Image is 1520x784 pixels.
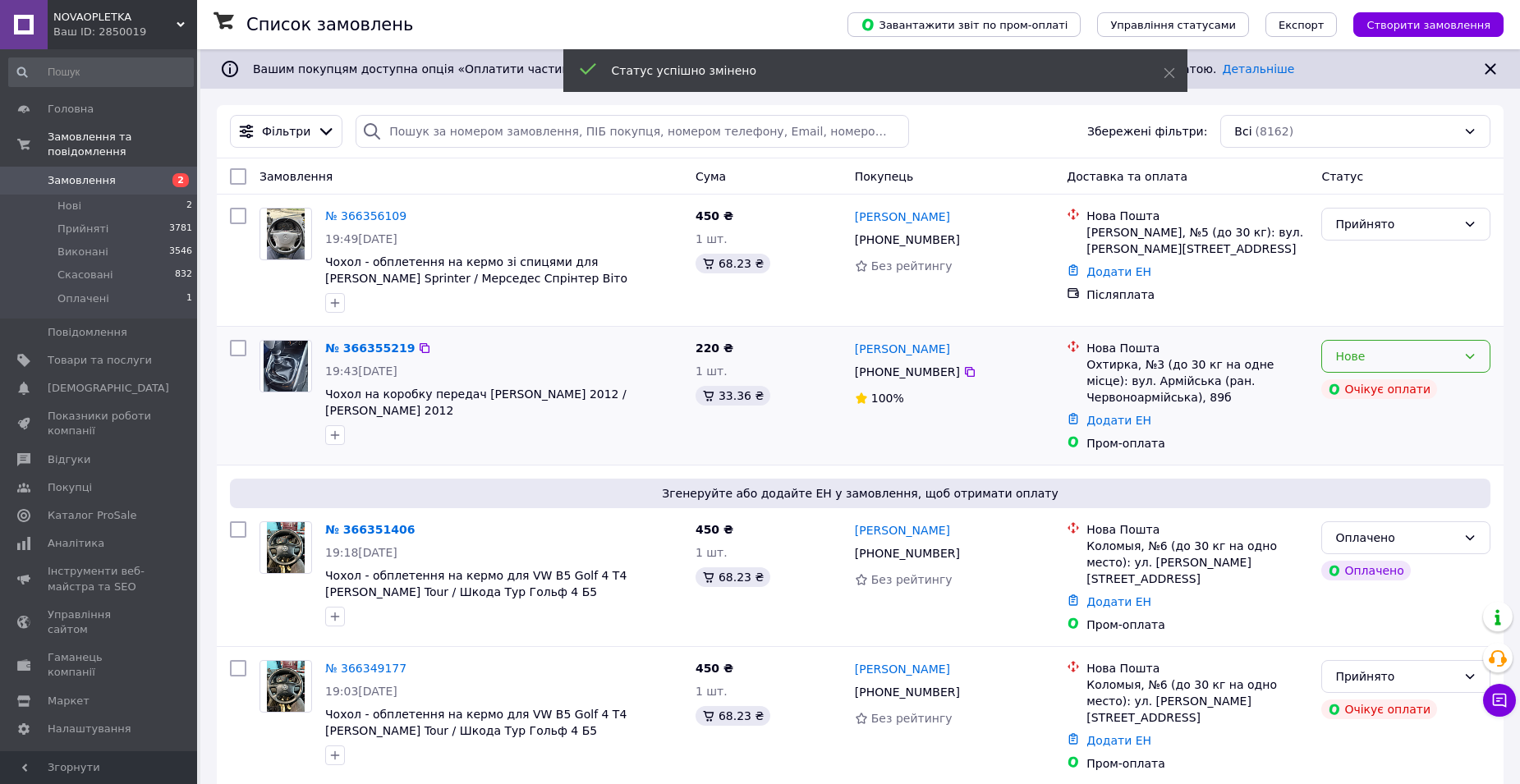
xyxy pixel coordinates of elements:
a: Фото товару [259,340,312,392]
button: Чат з покупцем [1483,684,1516,717]
div: Оплачено [1321,561,1410,580]
span: Виконані [57,245,108,259]
span: Інструменти веб-майстра та SEO [48,564,152,594]
span: Без рейтингу [871,573,953,586]
span: Маркет [48,694,90,708]
span: 1 шт. [696,685,728,698]
span: Покупці [48,480,92,495]
a: [PERSON_NAME] [855,661,950,677]
span: 450 ₴ [696,523,733,536]
a: № 366355219 [325,342,415,355]
div: Нова Пошта [1086,340,1308,356]
a: Фото товару [259,660,312,713]
span: Управління статусами [1110,19,1236,31]
div: Коломыя, №6 (до 30 кг на одно место): ул. [PERSON_NAME][STREET_ADDRESS] [1086,676,1308,726]
span: Згенеруйте або додайте ЕН у замовлення, щоб отримати оплату [236,485,1484,502]
a: Додати ЕН [1086,414,1151,427]
a: № 366356109 [325,209,406,222]
a: Додати ЕН [1086,595,1151,608]
div: Оплачено [1335,529,1457,547]
span: Аналітика [48,536,104,551]
div: Нова Пошта [1086,208,1308,224]
span: 3546 [169,245,192,259]
input: Пошук за номером замовлення, ПІБ покупця, номером телефону, Email, номером накладної [356,115,908,148]
div: 68.23 ₴ [696,706,770,726]
span: Чохол - обплетення на кермо для VW B5 Golf 4 T4 [PERSON_NAME] Tour / Шкода Тур Гольф 4 Б5 [325,569,627,598]
div: Прийнято [1335,667,1457,685]
button: Управління статусами [1097,12,1249,37]
div: 68.23 ₴ [696,254,770,273]
span: Експорт [1279,19,1325,31]
span: Нові [57,199,81,213]
a: [PERSON_NAME] [855,209,950,225]
a: Чохол на коробку передач [PERSON_NAME] 2012 / [PERSON_NAME] 2012 [325,387,627,417]
span: Управління сайтом [48,607,152,637]
span: Завантажити звіт по пром-оплаті [861,17,1068,32]
span: 100% [871,392,904,405]
span: Створити замовлення [1366,19,1490,31]
img: Фото товару [267,661,305,712]
span: Доставка та оплата [1067,170,1187,183]
div: Нове [1335,347,1457,365]
span: 1 шт. [696,546,728,559]
span: Товари та послуги [48,353,152,368]
span: Прийняті [57,222,108,236]
span: Відгуки [48,452,90,467]
span: 832 [175,268,192,282]
span: Замовлення [48,173,116,188]
a: Чохол - обплетення на кермо зі спицями для [PERSON_NAME] Sprinter / Мерседес Спрінтер Віто [325,255,627,285]
img: Фото товару [267,522,305,573]
span: 2 [186,199,192,213]
div: Пром-оплата [1086,755,1308,772]
span: Cума [696,170,726,183]
span: 450 ₴ [696,662,733,675]
div: Ваш ID: 2850019 [53,25,197,39]
span: 19:03[DATE] [325,685,397,698]
span: 1 шт. [696,232,728,245]
div: 68.23 ₴ [696,567,770,587]
span: Головна [48,102,94,117]
div: Коломыя, №6 (до 30 кг на одно место): ул. [PERSON_NAME][STREET_ADDRESS] [1086,538,1308,587]
h1: Список замовлень [246,15,413,34]
img: Фото товару [267,209,305,259]
span: Покупець [855,170,913,183]
span: 1 шт. [696,364,728,378]
div: Очікує оплати [1321,699,1437,719]
span: Показники роботи компанії [48,409,152,438]
span: Повідомлення [48,325,127,340]
a: № 366349177 [325,662,406,675]
span: Гаманець компанії [48,650,152,680]
div: Нова Пошта [1086,521,1308,538]
span: Збережені фільтри: [1087,123,1207,140]
a: Чохол - обплетення на кермо для VW B5 Golf 4 T4 [PERSON_NAME] Tour / Шкода Тур Гольф 4 Б5 [325,708,627,737]
div: Пром-оплата [1086,617,1308,633]
span: Скасовані [57,268,113,282]
a: Фото товару [259,208,312,260]
span: (8162) [1256,125,1294,138]
a: Детальніше [1223,62,1295,76]
input: Пошук [8,57,194,87]
div: Прийнято [1335,215,1457,233]
span: 1 [186,291,192,306]
button: Створити замовлення [1353,12,1504,37]
span: Статус [1321,170,1363,183]
div: [PHONE_NUMBER] [852,360,963,383]
span: NOVAOPLETKA [53,10,177,25]
a: [PERSON_NAME] [855,341,950,357]
span: 19:43[DATE] [325,364,397,378]
span: Оплачені [57,291,109,306]
a: Створити замовлення [1337,17,1504,30]
span: Без рейтингу [871,259,953,273]
span: 450 ₴ [696,209,733,222]
span: Замовлення та повідомлення [48,130,197,159]
span: Без рейтингу [871,712,953,725]
span: [DEMOGRAPHIC_DATA] [48,381,169,396]
a: [PERSON_NAME] [855,522,950,539]
a: Фото товару [259,521,312,574]
span: Замовлення [259,170,333,183]
span: Фільтри [262,123,310,140]
img: Фото товару [264,341,308,392]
